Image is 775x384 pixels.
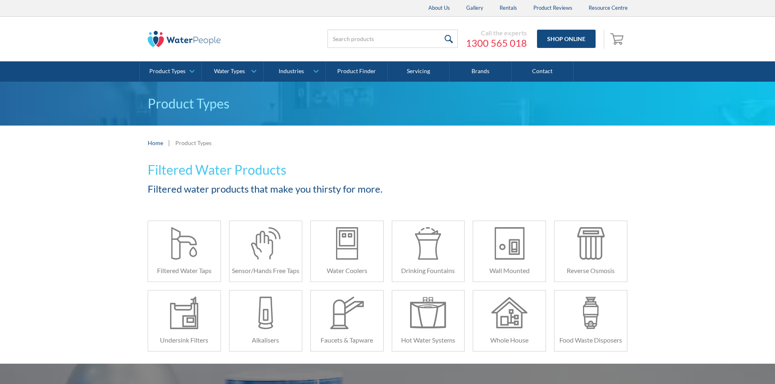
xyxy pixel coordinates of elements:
[311,266,383,276] h6: Water Coolers
[167,138,171,148] div: |
[392,335,465,345] h6: Hot Water Systems
[388,61,450,82] a: Servicing
[392,221,465,282] a: Drinking Fountains
[466,37,527,49] a: 1300 565 018
[326,61,388,82] a: Product Finder
[149,68,186,75] div: Product Types
[202,61,263,82] a: Water Types
[311,335,383,345] h6: Faucets & Tapware
[473,266,546,276] h6: Wall Mounted
[279,68,304,75] div: Industries
[473,290,546,351] a: Whole House
[473,335,546,345] h6: Whole House
[148,139,163,147] a: Home
[229,221,302,282] a: Sensor/Hands Free Taps
[140,61,201,82] a: Product Types
[327,30,458,48] input: Search products
[229,290,302,351] a: Alkalisers
[554,290,627,351] a: Food Waste Disposers
[148,335,220,345] h6: Undersink Filters
[148,290,221,351] a: Undersink Filters
[310,290,384,351] a: Faucets & Tapware
[148,221,221,282] a: Filtered Water Taps
[214,68,245,75] div: Water Types
[175,139,212,147] div: Product Types
[229,335,302,345] h6: Alkalisers
[148,31,221,47] img: The Water People
[473,221,546,282] a: Wall Mounted
[610,32,626,45] img: shopping cart
[512,61,574,82] a: Contact
[608,29,628,49] a: Open cart
[264,61,325,82] a: Industries
[392,290,465,351] a: Hot Water Systems
[554,221,627,282] a: Reverse Osmosis
[229,266,302,276] h6: Sensor/Hands Free Taps
[148,266,220,276] h6: Filtered Water Taps
[148,182,465,196] h2: Filtered water products that make you thirsty for more.
[310,221,384,282] a: Water Coolers
[555,335,627,345] h6: Food Waste Disposers
[392,266,465,276] h6: Drinking Fountains
[148,160,465,180] h1: Filtered Water Products
[450,61,511,82] a: Brands
[148,94,628,113] p: Product Types
[555,266,627,276] h6: Reverse Osmosis
[466,29,527,37] div: Call the experts
[537,30,596,48] a: Shop Online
